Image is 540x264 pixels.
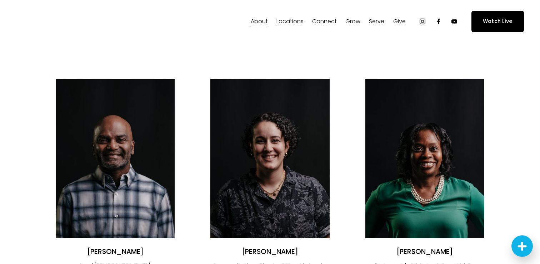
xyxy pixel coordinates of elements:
[369,16,384,27] a: folder dropdown
[369,16,384,27] span: Serve
[210,79,329,238] img: Angélica Smith
[251,16,268,27] a: folder dropdown
[16,14,116,29] img: Fellowship Memphis
[345,16,360,27] span: Grow
[312,16,337,27] a: folder dropdown
[419,18,426,25] a: Instagram
[345,16,360,27] a: folder dropdown
[312,16,337,27] span: Connect
[451,18,458,25] a: YouTube
[276,16,304,27] span: Locations
[251,16,268,27] span: About
[210,248,329,256] h2: [PERSON_NAME]
[276,16,304,27] a: folder dropdown
[393,16,406,27] a: folder dropdown
[471,11,524,32] a: Watch Live
[435,18,442,25] a: Facebook
[393,16,406,27] span: Give
[365,248,484,256] h2: [PERSON_NAME]
[56,248,175,256] h2: [PERSON_NAME]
